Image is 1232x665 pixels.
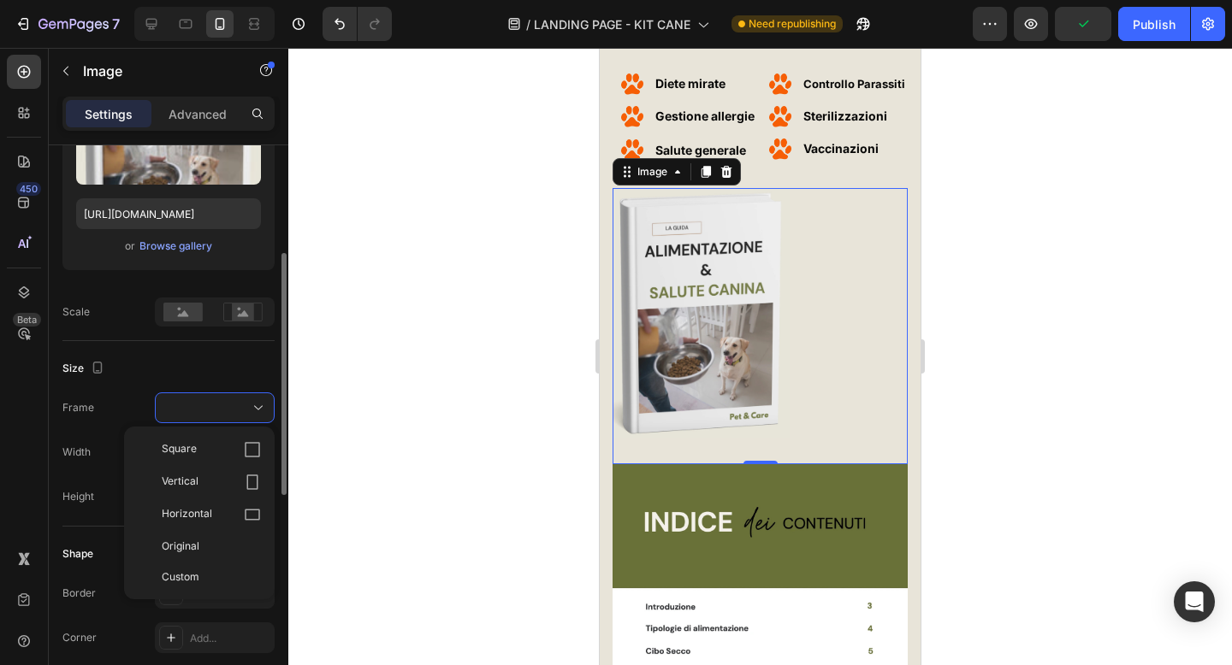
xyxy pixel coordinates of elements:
span: Custom [162,569,199,585]
p: Advanced [169,105,227,123]
label: Height [62,489,94,504]
p: 7 [112,14,120,34]
span: Need republishing [749,16,836,32]
div: Beta [13,313,41,327]
div: Size [62,357,108,380]
span: / [526,15,530,33]
div: Scale [62,304,90,320]
div: Undo/Redo [323,7,392,41]
input: https://example.com/image.jpg [76,198,261,229]
label: Width [62,444,91,460]
span: LANDING PAGE - KIT CANE [534,15,690,33]
div: Browse gallery [139,238,212,254]
span: Original [162,538,199,554]
span: or [125,236,135,256]
div: Corner [62,630,97,645]
button: Browse gallery [139,238,213,255]
button: 7 [7,7,127,41]
span: Square [162,441,197,458]
label: Frame [62,400,94,415]
p: Settings [85,105,133,123]
div: Shape [62,546,93,562]
div: 450 [16,182,41,196]
p: Image [83,61,228,81]
span: Vertical [162,474,198,491]
div: Add... [190,631,270,646]
button: Publish [1118,7,1190,41]
div: Publish [1133,15,1176,33]
div: Border [62,586,96,601]
div: Open Intercom Messenger [1174,581,1215,622]
iframe: Design area [600,48,921,665]
span: Horizontal [162,506,212,523]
